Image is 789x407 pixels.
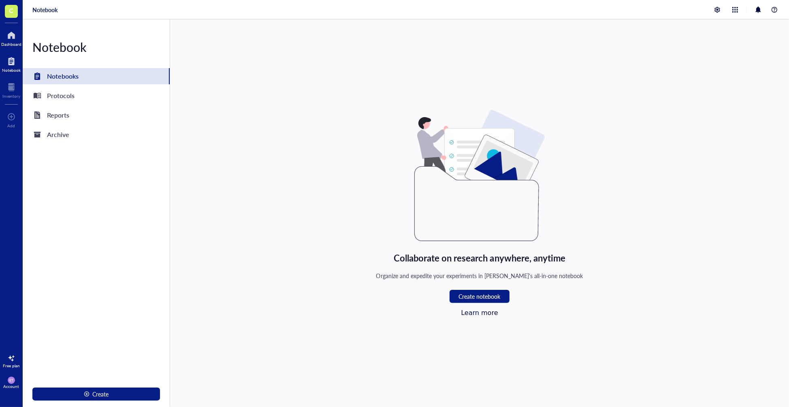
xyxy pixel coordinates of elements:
[459,293,501,300] span: Create notebook
[32,388,160,401] button: Create
[376,271,583,280] div: Organize and expedite your experiments in [PERSON_NAME]'s all-in-one notebook
[32,6,58,13] a: Notebook
[23,126,170,143] a: Archive
[23,68,170,84] a: Notebooks
[8,123,15,128] div: Add
[414,110,545,241] img: Empty state
[47,71,79,82] div: Notebooks
[2,68,21,73] div: Notebook
[23,88,170,104] a: Protocols
[2,81,20,99] a: Inventory
[2,55,21,73] a: Notebook
[47,129,69,140] div: Archive
[2,94,20,99] div: Inventory
[93,391,109,397] span: Create
[394,251,566,265] div: Collaborate on research anywhere, anytime
[47,90,75,101] div: Protocols
[9,378,13,382] span: ET
[461,309,498,317] a: Learn more
[47,109,69,121] div: Reports
[450,290,510,303] button: Create notebook
[1,42,21,47] div: Dashboard
[23,107,170,123] a: Reports
[3,363,20,368] div: Free plan
[9,5,14,15] span: C
[4,384,19,389] div: Account
[23,39,170,55] div: Notebook
[1,29,21,47] a: Dashboard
